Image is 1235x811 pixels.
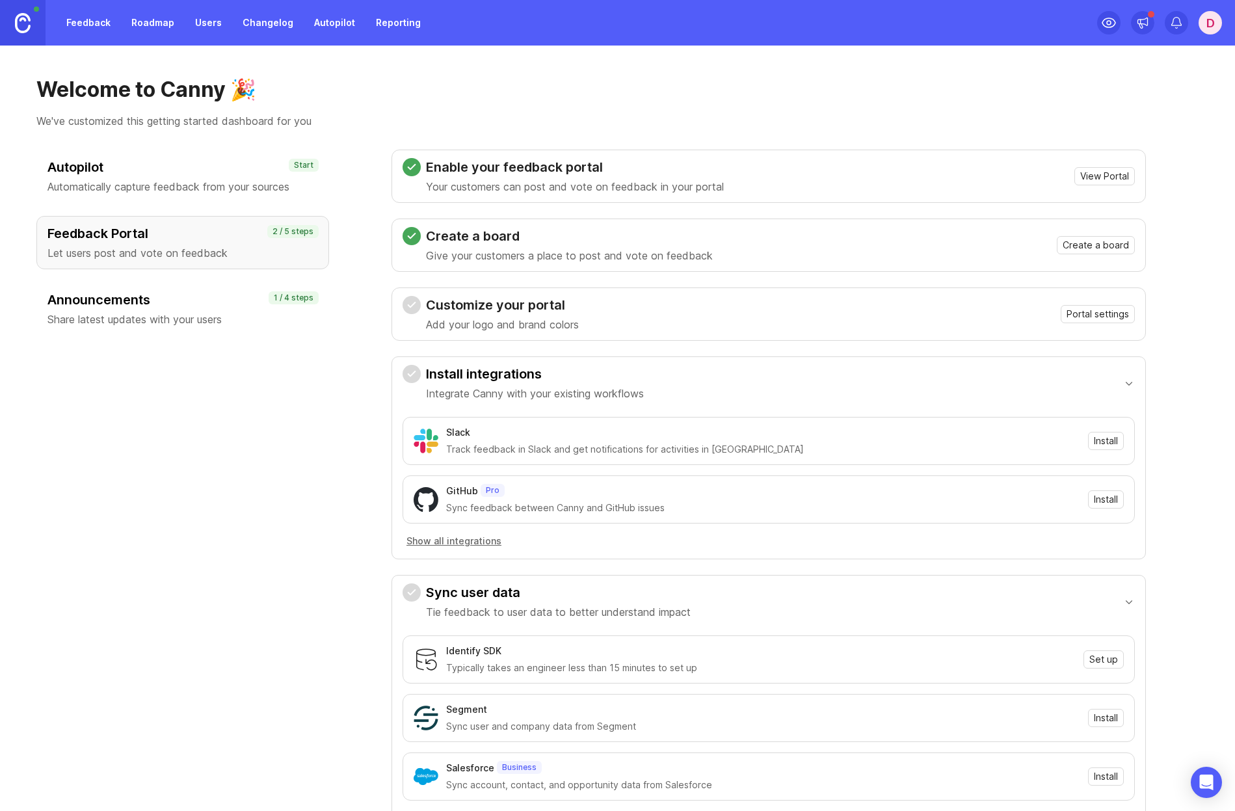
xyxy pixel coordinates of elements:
span: Set up [1089,653,1118,666]
p: Pro [486,485,499,496]
span: Install [1094,711,1118,725]
a: Autopilot [306,11,363,34]
span: View Portal [1080,170,1129,183]
button: Create a board [1057,236,1135,254]
div: Track feedback in Slack and get notifications for activities in [GEOGRAPHIC_DATA] [446,442,1080,457]
h3: Enable your feedback portal [426,158,724,176]
p: 1 / 4 steps [274,293,313,303]
img: GitHub [414,487,438,512]
p: Tie feedback to user data to better understand impact [426,604,691,620]
button: Set up [1083,650,1124,669]
div: Sync feedback between Canny and GitHub issues [446,501,1080,515]
span: Install [1094,434,1118,447]
span: Install [1094,770,1118,783]
p: Give your customers a place to post and vote on feedback [426,248,713,263]
div: Sync account, contact, and opportunity data from Salesforce [446,778,1080,792]
div: Open Intercom Messenger [1191,767,1222,798]
img: Canny Home [15,13,31,33]
button: Install integrationsIntegrate Canny with your existing workflows [403,357,1135,409]
a: Users [187,11,230,34]
button: Install [1088,709,1124,727]
h1: Welcome to Canny 🎉 [36,77,1199,103]
p: Add your logo and brand colors [426,317,579,332]
p: Share latest updates with your users [47,312,318,327]
div: Sync user and company data from Segment [446,719,1080,734]
div: GitHub [446,484,478,498]
a: Show all integrations [403,534,1135,548]
span: Portal settings [1067,308,1129,321]
button: Show all integrations [403,534,505,548]
button: Install [1088,767,1124,786]
h3: Create a board [426,227,713,245]
div: Salesforce [446,761,494,775]
button: View Portal [1074,167,1135,185]
button: Feedback PortalLet users post and vote on feedback2 / 5 steps [36,216,329,269]
img: Segment [414,706,438,730]
h3: Customize your portal [426,296,579,314]
p: Start [294,160,313,170]
a: Reporting [368,11,429,34]
h3: Install integrations [426,365,644,383]
div: Identify SDK [446,644,501,658]
h3: Autopilot [47,158,318,176]
button: Sync user dataTie feedback to user data to better understand impact [403,576,1135,628]
button: Install [1088,432,1124,450]
span: Create a board [1063,239,1129,252]
span: Install [1094,493,1118,506]
p: Let users post and vote on feedback [47,245,318,261]
img: Salesforce [414,764,438,789]
a: Changelog [235,11,301,34]
a: Roadmap [124,11,182,34]
p: We've customized this getting started dashboard for you [36,113,1199,129]
img: Identify SDK [414,647,438,672]
p: 2 / 5 steps [272,226,313,237]
p: Business [502,762,537,773]
a: Feedback [59,11,118,34]
button: AnnouncementsShare latest updates with your users1 / 4 steps [36,282,329,336]
div: Segment [446,702,487,717]
button: d [1199,11,1222,34]
button: Portal settings [1061,305,1135,323]
div: Typically takes an engineer less than 15 minutes to set up [446,661,1076,675]
p: Automatically capture feedback from your sources [47,179,318,194]
img: Slack [414,429,438,453]
div: Slack [446,425,470,440]
div: Install integrationsIntegrate Canny with your existing workflows [403,409,1135,559]
h3: Announcements [47,291,318,309]
button: Install [1088,490,1124,509]
h3: Sync user data [426,583,691,602]
p: Your customers can post and vote on feedback in your portal [426,179,724,194]
p: Integrate Canny with your existing workflows [426,386,644,401]
h3: Feedback Portal [47,224,318,243]
button: AutopilotAutomatically capture feedback from your sourcesStart [36,150,329,203]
